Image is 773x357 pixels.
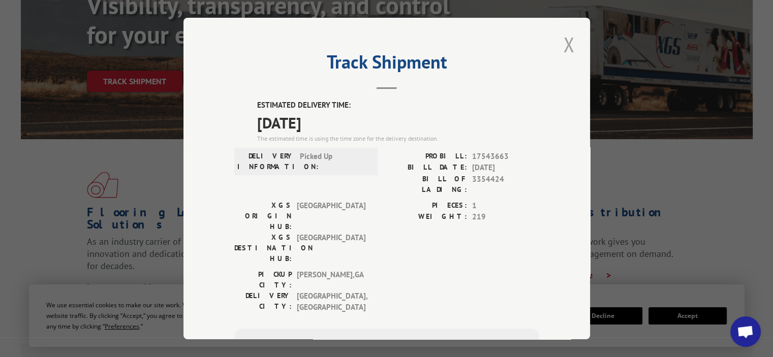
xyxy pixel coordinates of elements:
[237,151,295,172] label: DELIVERY INFORMATION:
[234,290,292,313] label: DELIVERY CITY:
[730,316,761,347] a: Open chat
[387,200,467,212] label: PIECES:
[234,269,292,290] label: PICKUP CITY:
[472,162,539,174] span: [DATE]
[297,200,365,232] span: [GEOGRAPHIC_DATA]
[297,232,365,264] span: [GEOGRAPHIC_DATA]
[234,232,292,264] label: XGS DESTINATION HUB:
[257,100,539,111] label: ESTIMATED DELIVERY TIME:
[387,174,467,195] label: BILL OF LADING:
[472,174,539,195] span: 3354424
[387,211,467,223] label: WEIGHT:
[387,151,467,163] label: PROBILL:
[472,151,539,163] span: 17543663
[560,30,577,58] button: Close modal
[234,55,539,74] h2: Track Shipment
[472,211,539,223] span: 219
[300,151,368,172] span: Picked Up
[257,111,539,134] span: [DATE]
[257,134,539,143] div: The estimated time is using the time zone for the delivery destination.
[297,290,365,313] span: [GEOGRAPHIC_DATA] , [GEOGRAPHIC_DATA]
[234,200,292,232] label: XGS ORIGIN HUB:
[472,200,539,212] span: 1
[297,269,365,290] span: [PERSON_NAME] , GA
[387,162,467,174] label: BILL DATE:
